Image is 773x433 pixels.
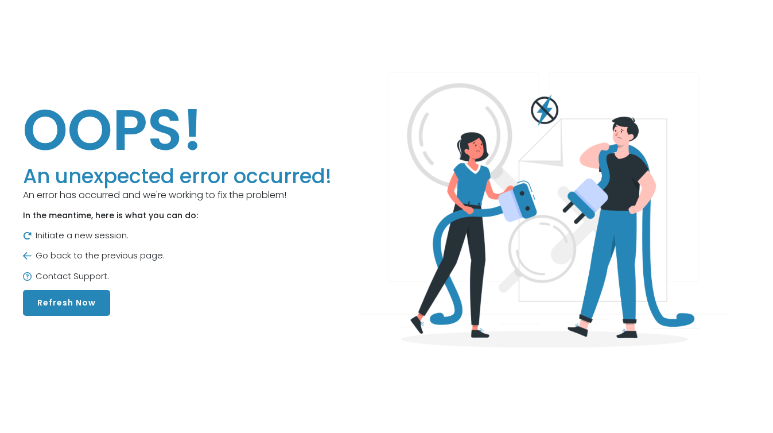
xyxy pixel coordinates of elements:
p: In the meantime, here is what you can do: [23,210,332,222]
h3: An unexpected error occurred! [23,164,332,188]
button: Refresh Now [23,290,110,316]
p: Contact Support. [23,270,332,283]
p: Go back to the previous page. [23,249,332,262]
h1: OOPS! [23,95,332,164]
p: An error has occurred and we're working to fix the problem! [23,188,332,202]
p: Initiate a new session. [23,229,332,242]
